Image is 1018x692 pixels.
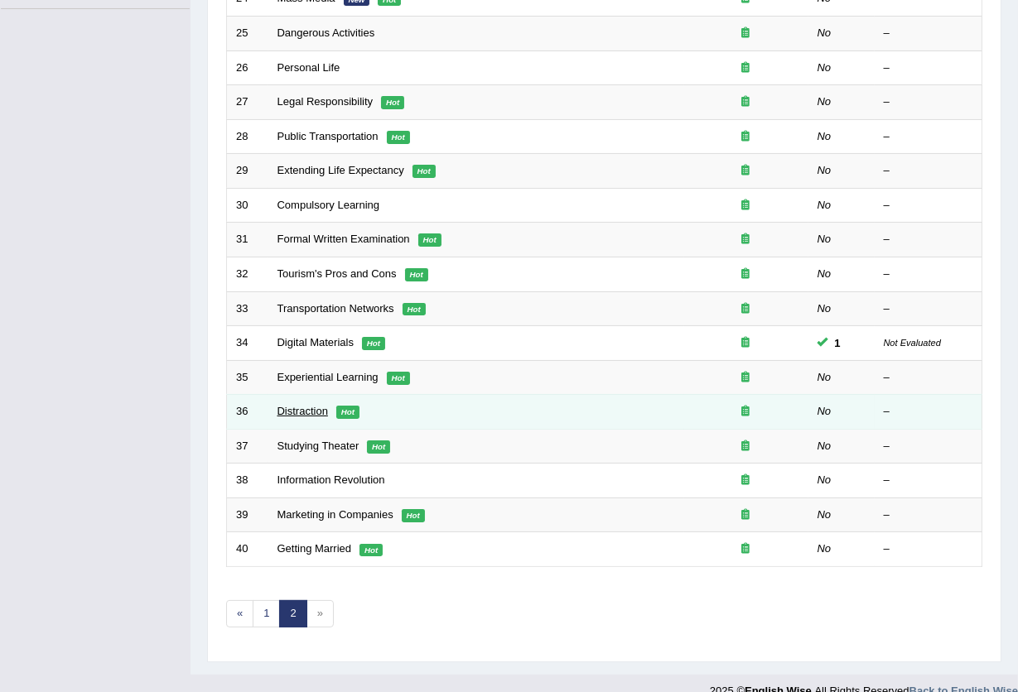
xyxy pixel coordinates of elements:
[884,404,973,420] div: –
[693,60,799,76] div: Exam occurring question
[227,85,268,120] td: 27
[253,600,280,627] a: 1
[818,405,832,417] em: No
[277,26,375,39] a: Dangerous Activities
[884,232,973,247] div: –
[818,508,832,521] em: No
[227,360,268,395] td: 35
[818,233,832,245] em: No
[693,232,799,247] div: Exam occurring question
[227,532,268,567] td: 40
[818,61,832,74] em: No
[227,429,268,464] td: 37
[818,164,832,176] em: No
[227,188,268,223] td: 30
[693,163,799,179] div: Exam occurring question
[277,336,354,348] a: Digital Materials
[227,17,268,51] td: 25
[227,257,268,291] td: 32
[693,301,799,317] div: Exam occurring question
[884,370,973,386] div: –
[277,508,393,521] a: Marketing in Companies
[227,395,268,430] td: 36
[306,600,334,627] span: »
[884,473,973,488] div: –
[277,473,385,486] a: Information Revolution
[403,303,426,316] em: Hot
[277,440,359,452] a: Studying Theater
[227,50,268,85] td: 26
[818,302,832,315] em: No
[336,406,359,419] em: Hot
[818,199,832,211] em: No
[884,129,973,145] div: –
[818,371,832,383] em: No
[359,544,383,557] em: Hot
[227,154,268,189] td: 29
[693,541,799,557] div: Exam occurring question
[818,542,832,555] em: No
[818,130,832,142] em: No
[227,497,268,532] td: 39
[884,60,973,76] div: –
[693,267,799,282] div: Exam occurring question
[693,94,799,110] div: Exam occurring question
[227,223,268,257] td: 31
[227,119,268,154] td: 28
[367,440,390,454] em: Hot
[277,95,374,108] a: Legal Responsibility
[277,130,379,142] a: Public Transportation
[884,94,973,110] div: –
[818,26,832,39] em: No
[693,198,799,214] div: Exam occurring question
[818,267,832,280] em: No
[884,439,973,454] div: –
[277,267,397,280] a: Tourism's Pros and Cons
[693,129,799,145] div: Exam occurring question
[693,404,799,420] div: Exam occurring question
[884,267,973,282] div: –
[693,26,799,41] div: Exam occurring question
[413,165,436,178] em: Hot
[884,338,941,348] small: Not Evaluated
[362,337,385,350] em: Hot
[693,335,799,351] div: Exam occurring question
[387,372,410,385] em: Hot
[227,326,268,361] td: 34
[884,26,973,41] div: –
[884,163,973,179] div: –
[693,370,799,386] div: Exam occurring question
[277,542,352,555] a: Getting Married
[277,371,379,383] a: Experiential Learning
[277,199,380,211] a: Compulsory Learning
[828,334,847,352] span: You can still take this question
[402,509,425,522] em: Hot
[277,164,404,176] a: Extending Life Expectancy
[227,291,268,326] td: 33
[693,473,799,488] div: Exam occurring question
[884,198,973,214] div: –
[418,233,441,247] em: Hot
[405,268,428,281] em: Hot
[818,440,832,452] em: No
[227,464,268,498] td: 38
[884,301,973,317] div: –
[693,439,799,454] div: Exam occurring question
[884,507,973,523] div: –
[818,473,832,486] em: No
[277,233,410,245] a: Formal Written Examination
[277,302,394,315] a: Transportation Networks
[884,541,973,557] div: –
[693,507,799,523] div: Exam occurring question
[279,600,306,627] a: 2
[277,405,328,417] a: Distraction
[226,600,253,627] a: «
[818,95,832,108] em: No
[387,131,410,144] em: Hot
[381,96,404,109] em: Hot
[277,61,340,74] a: Personal Life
